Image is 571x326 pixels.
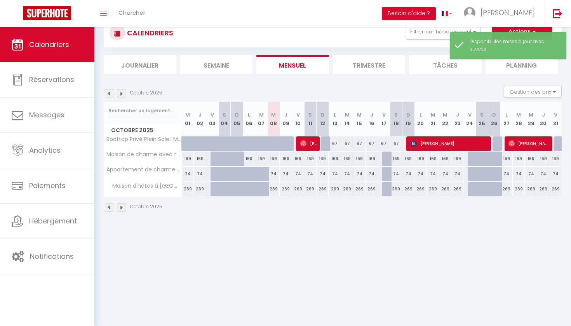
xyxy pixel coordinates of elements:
th: 11 [304,102,317,136]
div: 269 [292,182,305,196]
abbr: M [516,111,521,119]
button: Gestion des prix [504,86,562,98]
span: Notifications [30,251,74,261]
div: 169 [194,152,206,166]
div: 67 [378,136,390,151]
abbr: D [492,111,496,119]
span: Hébergement [29,216,77,226]
abbr: S [308,111,312,119]
th: 12 [317,102,329,136]
span: [PERSON_NAME] [508,136,550,151]
th: 21 [427,102,439,136]
div: 74 [329,167,341,181]
abbr: J [284,111,287,119]
div: 169 [267,152,280,166]
div: 269 [182,182,194,196]
span: Rooftop Privé Plein Soleil Mer Plage Port [105,136,183,142]
div: 74 [525,167,537,181]
span: [PERSON_NAME] [480,8,535,17]
abbr: L [248,111,250,119]
th: 28 [513,102,525,136]
div: 169 [513,152,525,166]
th: 17 [378,102,390,136]
abbr: J [456,111,459,119]
abbr: S [223,111,226,119]
div: 74 [292,167,305,181]
abbr: S [480,111,484,119]
div: 74 [427,167,439,181]
th: 15 [353,102,366,136]
abbr: M [431,111,435,119]
div: 169 [549,152,562,166]
div: 74 [353,167,366,181]
div: 74 [280,167,292,181]
div: 169 [255,152,268,166]
abbr: V [382,111,386,119]
span: Messages [29,110,64,120]
th: 31 [549,102,562,136]
div: 269 [329,182,341,196]
div: 67 [366,136,378,151]
div: 74 [304,167,317,181]
abbr: D [406,111,410,119]
th: 16 [366,102,378,136]
div: 74 [366,167,378,181]
span: Octobre 2025 [104,125,181,136]
div: 169 [402,152,415,166]
h3: CALENDRIERS [125,24,173,42]
th: 10 [292,102,305,136]
th: 14 [341,102,353,136]
span: [PERSON_NAME] [411,136,489,151]
div: 169 [317,152,329,166]
input: Rechercher un logement... [108,104,177,118]
div: 67 [390,136,402,151]
span: Réservations [29,75,74,84]
div: 67 [353,136,366,151]
th: 03 [206,102,219,136]
div: 269 [439,182,451,196]
div: 74 [500,167,513,181]
div: 169 [353,152,366,166]
span: Maison d'hôtes à [GEOGRAPHIC_DATA] [105,182,183,190]
th: 30 [537,102,550,136]
abbr: J [542,111,545,119]
abbr: M [345,111,350,119]
div: 269 [353,182,366,196]
div: 67 [329,136,341,151]
th: 26 [488,102,501,136]
img: ... [464,7,475,19]
div: 269 [500,182,513,196]
abbr: L [420,111,422,119]
th: 20 [414,102,427,136]
img: logout [553,9,562,18]
li: Trimestre [333,55,406,74]
div: 169 [537,152,550,166]
abbr: V [554,111,557,119]
div: 74 [537,167,550,181]
p: Octobre 2025 [130,89,162,97]
abbr: M [259,111,264,119]
div: 74 [341,167,353,181]
div: 269 [537,182,550,196]
div: 269 [267,182,280,196]
th: 25 [476,102,488,136]
div: 269 [427,182,439,196]
div: 74 [414,167,427,181]
div: 269 [402,182,415,196]
th: 01 [182,102,194,136]
div: 74 [402,167,415,181]
th: 07 [255,102,268,136]
img: Super Booking [23,6,71,20]
div: 269 [414,182,427,196]
abbr: M [443,111,447,119]
div: 269 [390,182,402,196]
th: 02 [194,102,206,136]
th: 06 [243,102,255,136]
div: 74 [194,167,206,181]
div: 169 [280,152,292,166]
th: 13 [329,102,341,136]
span: [PERSON_NAME] [300,136,317,151]
abbr: M [529,111,533,119]
div: 169 [329,152,341,166]
div: 74 [267,167,280,181]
